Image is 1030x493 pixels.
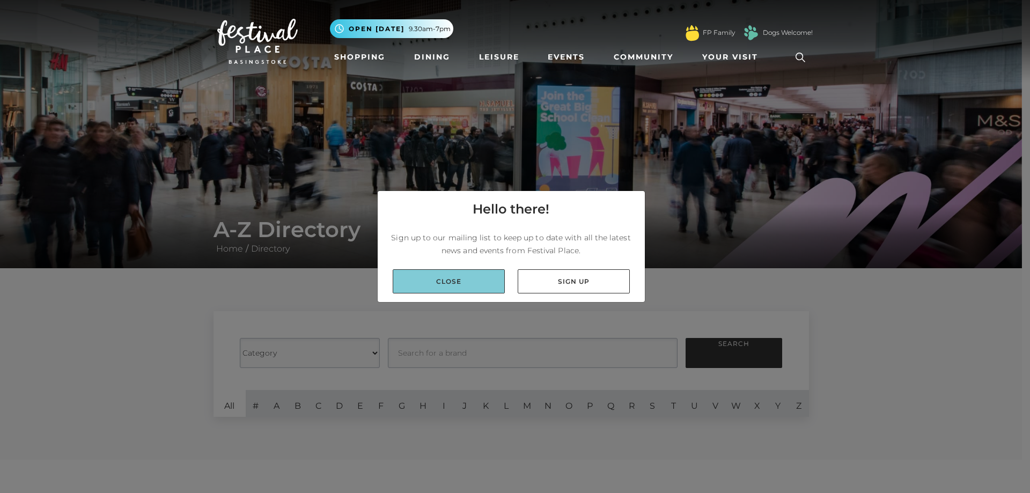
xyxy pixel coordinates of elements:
a: Dogs Welcome! [763,28,813,38]
a: Dining [410,47,454,67]
h4: Hello there! [473,200,549,219]
a: Your Visit [698,47,768,67]
a: FP Family [703,28,735,38]
span: Open [DATE] [349,24,404,34]
a: Community [609,47,678,67]
a: Leisure [475,47,524,67]
a: Close [393,269,505,293]
p: Sign up to our mailing list to keep up to date with all the latest news and events from Festival ... [386,231,636,257]
button: Open [DATE] 9.30am-7pm [330,19,453,38]
img: Festival Place Logo [217,19,298,64]
a: Events [543,47,589,67]
a: Sign up [518,269,630,293]
span: 9.30am-7pm [409,24,451,34]
span: Your Visit [702,51,758,63]
a: Shopping [330,47,389,67]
